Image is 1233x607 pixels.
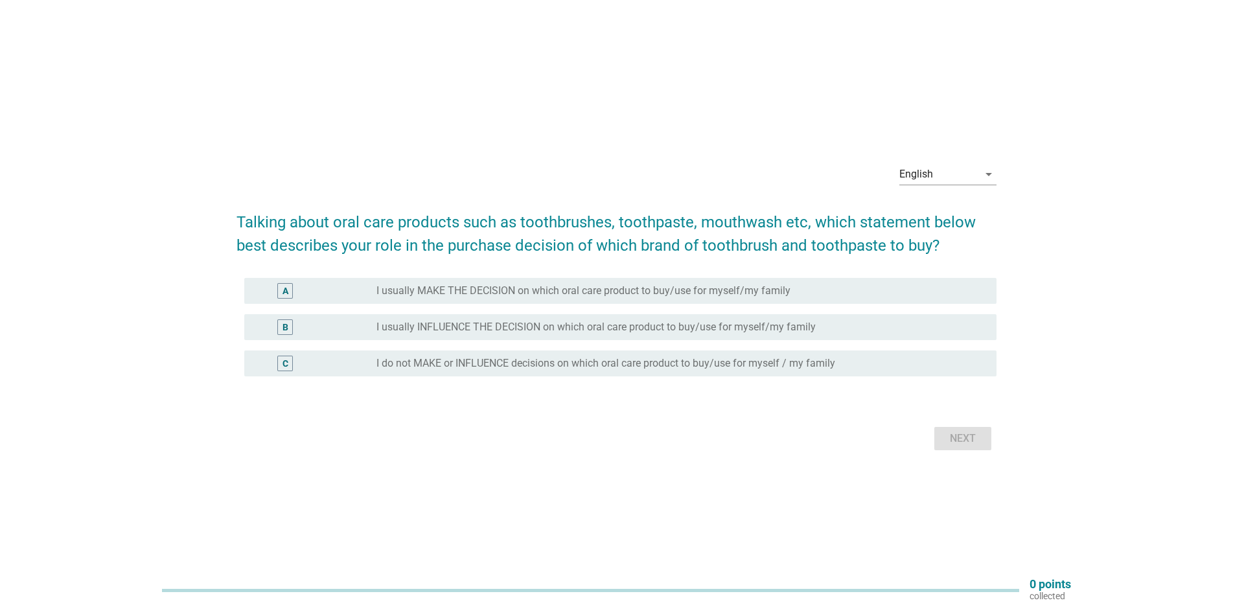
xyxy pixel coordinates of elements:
div: English [899,168,933,180]
p: 0 points [1030,578,1071,590]
label: I usually MAKE THE DECISION on which oral care product to buy/use for myself/my family [376,284,790,297]
div: B [282,320,288,334]
p: collected [1030,590,1071,602]
label: I do not MAKE or INFLUENCE decisions on which oral care product to buy/use for myself / my family [376,357,835,370]
i: arrow_drop_down [981,166,997,182]
div: C [282,356,288,370]
div: A [282,284,288,297]
label: I usually INFLUENCE THE DECISION on which oral care product to buy/use for myself/my family [376,321,816,334]
h2: Talking about oral care products such as toothbrushes, toothpaste, mouthwash etc, which statement... [236,198,997,257]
